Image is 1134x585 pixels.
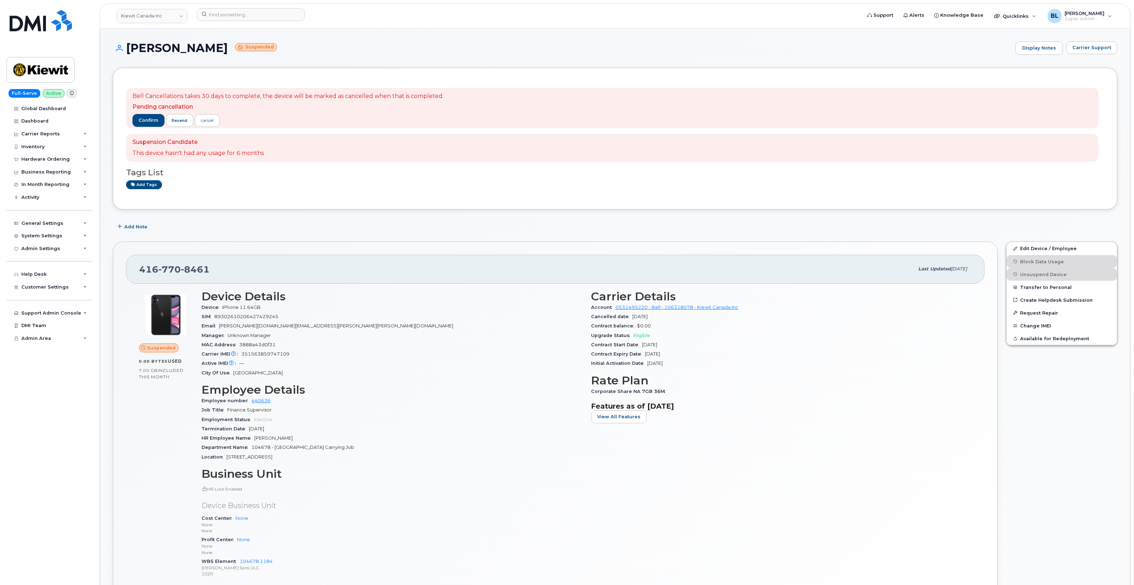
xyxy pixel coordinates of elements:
[195,114,220,127] a: cancel
[235,43,277,51] small: Suspended
[201,117,214,124] div: cancel
[647,361,663,366] span: [DATE]
[139,368,184,379] span: included this month
[222,305,261,310] span: iPhone 11 64GB
[202,559,240,564] span: WBS Element
[616,305,738,310] a: 0531495220 - Bell - 106318078 - Kiewit Canada Inc
[1007,242,1117,255] a: Edit Device / Employee
[227,407,272,413] span: Finance Supervisor
[214,314,278,319] span: 89302610206427429245
[591,314,632,319] span: Cancelled date
[226,454,272,460] span: [STREET_ADDRESS]
[591,342,642,347] span: Contract Start Date
[239,361,244,366] span: —
[147,345,176,351] span: Suspended
[239,342,276,347] span: 3888a43d0f31
[132,114,164,127] button: confirm
[202,501,582,511] p: Device Business Unit
[202,398,251,403] span: Employee number
[1007,268,1117,281] button: Unsuspend Device
[202,571,582,577] p: 1020
[633,333,650,338] span: Eligible
[1007,294,1117,306] a: Create Helpdesk Submission
[139,359,168,364] span: 0.00 Bytes
[132,92,444,100] p: Bell Cancellations takes 30 days to complete, the device will be marked as cancelled when that is...
[202,351,241,357] span: Carrier IMEI
[202,486,582,492] p: HR Lock Enabled
[1020,336,1089,341] span: Available for Redeployment
[591,389,669,394] span: Corporate Share NA 7GB 36M
[591,323,637,328] span: Contract balance
[172,118,187,123] span: resend
[254,417,272,422] span: Inactive
[166,114,194,127] button: resend
[1020,271,1067,277] span: Unsuspend Device
[1015,41,1063,55] a: Display Notes
[202,383,582,396] h3: Employee Details
[132,138,264,146] p: Suspension Candidate
[139,264,210,275] span: 416
[202,342,239,347] span: MAC Address
[591,333,633,338] span: Upgrade Status
[1007,255,1117,268] button: Block Data Usage
[202,370,233,376] span: City Of Use
[1007,319,1117,332] button: Change IMEI
[126,168,1104,177] h3: Tags List
[235,516,248,521] a: None
[126,180,162,189] a: Add tags
[591,361,647,366] span: Initial Activation Date
[251,398,271,403] a: 440636
[202,522,582,528] p: None
[591,351,645,357] span: Contract Expiry Date
[632,314,648,319] span: [DATE]
[132,103,444,111] p: Pending cancellation
[202,333,228,338] span: Manager
[202,537,237,542] span: Profit Center
[202,528,582,534] p: None
[637,323,651,328] span: $0.00
[233,370,283,376] span: [GEOGRAPHIC_DATA]
[202,565,582,571] p: [PERSON_NAME] Sons ULC
[951,266,967,271] span: [DATE]
[228,333,271,338] span: Unknown Manager
[158,264,181,275] span: 770
[591,374,972,387] h3: Rate Plan
[145,294,187,336] img: iPhone_11.jpg
[124,223,147,230] span: Add Note
[202,314,214,319] span: SIM
[1072,44,1111,51] span: Carrier Support
[591,402,972,410] h3: Features as of [DATE]
[202,435,254,441] span: HR Employee Name
[202,549,582,555] p: None
[219,323,453,328] span: [PERSON_NAME][DOMAIN_NAME][EMAIL_ADDRESS][PERSON_NAME][PERSON_NAME][DOMAIN_NAME]
[202,426,249,431] span: Termination Date
[240,559,273,564] a: 104678.1184
[254,435,293,441] span: [PERSON_NAME]
[591,290,972,303] h3: Carrier Details
[132,149,264,157] p: This device hasn't had any usage for 6 months
[202,305,222,310] span: Device
[202,417,254,422] span: Employment Status
[168,358,182,364] span: used
[597,413,641,420] span: View All Features
[113,220,153,233] button: Add Note
[241,351,289,357] span: 351563859747109
[202,407,227,413] span: Job Title
[202,290,582,303] h3: Device Details
[1007,332,1117,345] button: Available for Redeployment
[1103,554,1129,580] iframe: Messenger Launcher
[181,264,210,275] span: 8461
[918,266,951,271] span: Last updated
[591,410,647,423] button: View All Features
[1066,41,1117,54] button: Carrier Support
[1007,281,1117,294] button: Transfer to Personal
[202,454,226,460] span: Location
[591,305,616,310] span: Account
[202,323,219,328] span: Email
[249,426,264,431] span: [DATE]
[645,351,660,357] span: [DATE]
[202,445,251,450] span: Department Name
[642,342,657,347] span: [DATE]
[139,117,158,124] span: confirm
[237,537,250,542] a: None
